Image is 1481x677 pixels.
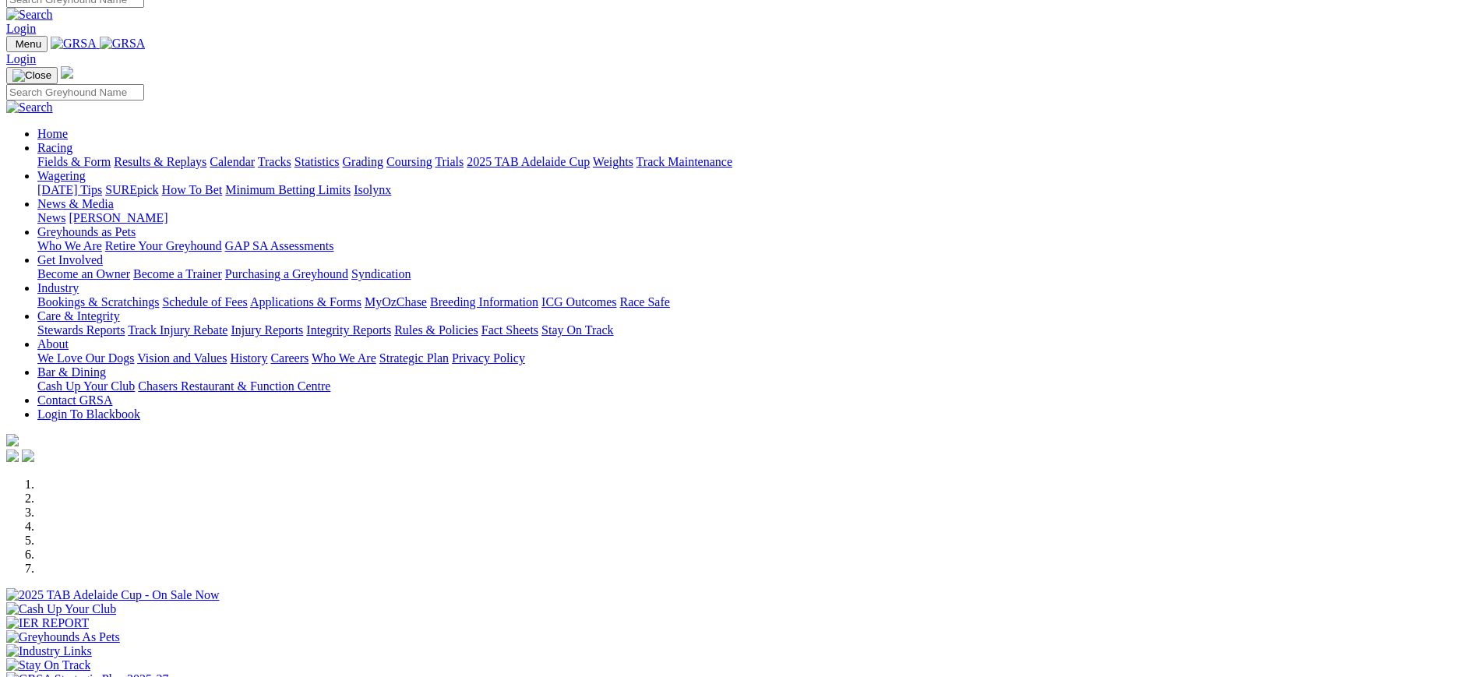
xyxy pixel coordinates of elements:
a: SUREpick [105,183,158,196]
a: Cash Up Your Club [37,379,135,393]
a: Fields & Form [37,155,111,168]
a: Chasers Restaurant & Function Centre [138,379,330,393]
a: Greyhounds as Pets [37,225,136,238]
a: Syndication [351,267,411,280]
img: 2025 TAB Adelaide Cup - On Sale Now [6,588,220,602]
a: Purchasing a Greyhound [225,267,348,280]
a: News [37,211,65,224]
a: MyOzChase [365,295,427,309]
a: Retire Your Greyhound [105,239,222,252]
a: Become an Owner [37,267,130,280]
div: Racing [37,155,1475,169]
a: Who We Are [312,351,376,365]
a: Login [6,22,36,35]
a: News & Media [37,197,114,210]
span: Menu [16,38,41,50]
a: 2025 TAB Adelaide Cup [467,155,590,168]
input: Search [6,84,144,100]
a: History [230,351,267,365]
a: Login To Blackbook [37,407,140,421]
a: Trials [435,155,464,168]
a: Stewards Reports [37,323,125,337]
div: About [37,351,1475,365]
a: Wagering [37,169,86,182]
img: GRSA [51,37,97,51]
a: Become a Trainer [133,267,222,280]
a: Industry [37,281,79,294]
img: GRSA [100,37,146,51]
button: Toggle navigation [6,67,58,84]
a: Track Maintenance [636,155,732,168]
a: Race Safe [619,295,669,309]
div: Greyhounds as Pets [37,239,1475,253]
a: Statistics [294,155,340,168]
a: Tracks [258,155,291,168]
img: Stay On Track [6,658,90,672]
a: [PERSON_NAME] [69,211,167,224]
img: logo-grsa-white.png [61,66,73,79]
a: Home [37,127,68,140]
img: IER REPORT [6,616,89,630]
div: Wagering [37,183,1475,197]
a: Calendar [210,155,255,168]
a: Stay On Track [541,323,613,337]
a: Track Injury Rebate [128,323,227,337]
a: Fact Sheets [481,323,538,337]
img: facebook.svg [6,450,19,462]
a: Privacy Policy [452,351,525,365]
a: About [37,337,69,351]
a: Bar & Dining [37,365,106,379]
a: Weights [593,155,633,168]
a: Get Involved [37,253,103,266]
a: Breeding Information [430,295,538,309]
a: Coursing [386,155,432,168]
a: [DATE] Tips [37,183,102,196]
a: Results & Replays [114,155,206,168]
div: Get Involved [37,267,1475,281]
div: Care & Integrity [37,323,1475,337]
a: GAP SA Assessments [225,239,334,252]
a: Integrity Reports [306,323,391,337]
img: Search [6,8,53,22]
a: Strategic Plan [379,351,449,365]
div: Industry [37,295,1475,309]
a: Minimum Betting Limits [225,183,351,196]
a: Vision and Values [137,351,227,365]
a: Racing [37,141,72,154]
a: Care & Integrity [37,309,120,323]
a: Grading [343,155,383,168]
a: Login [6,52,36,65]
a: Injury Reports [231,323,303,337]
img: Cash Up Your Club [6,602,116,616]
a: How To Bet [162,183,223,196]
a: Applications & Forms [250,295,361,309]
div: Bar & Dining [37,379,1475,393]
a: We Love Our Dogs [37,351,134,365]
button: Toggle navigation [6,36,48,52]
a: Isolynx [354,183,391,196]
a: Careers [270,351,309,365]
img: Search [6,100,53,115]
img: Industry Links [6,644,92,658]
a: Contact GRSA [37,393,112,407]
a: ICG Outcomes [541,295,616,309]
img: Close [12,69,51,82]
a: Bookings & Scratchings [37,295,159,309]
img: Greyhounds As Pets [6,630,120,644]
a: Rules & Policies [394,323,478,337]
a: Schedule of Fees [162,295,247,309]
img: logo-grsa-white.png [6,434,19,446]
img: twitter.svg [22,450,34,462]
a: Who We Are [37,239,102,252]
div: News & Media [37,211,1475,225]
